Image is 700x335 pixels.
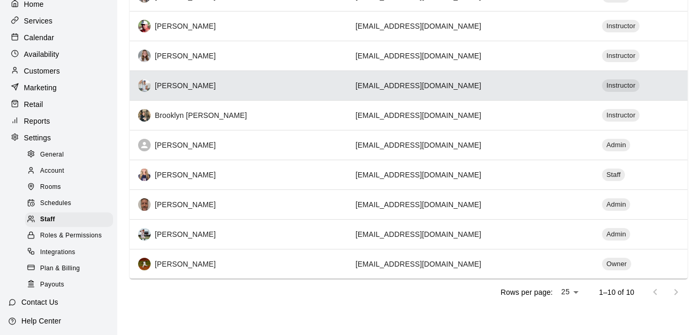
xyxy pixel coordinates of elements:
[25,229,113,243] div: Roles & Permissions
[24,66,60,76] p: Customers
[599,287,634,297] p: 1–10 of 10
[602,81,640,91] span: Instructor
[8,130,109,146] a: Settings
[602,21,640,31] span: Instructor
[25,244,117,260] a: Integrations
[8,113,109,129] a: Reports
[8,97,109,112] a: Retail
[138,228,151,241] img: b04dbfba-03bf-4533-bf47-9e1869d1af57%2F08f6695c-97ca-480f-bd20-df4e1f0860fc_image-1753297639079
[602,109,640,122] div: Instructor
[347,100,594,130] td: [EMAIL_ADDRESS][DOMAIN_NAME]
[602,140,630,150] span: Admin
[602,228,630,241] div: Admin
[138,109,339,122] div: Brooklyn [PERSON_NAME]
[138,79,151,92] img: b04dbfba-03bf-4533-bf47-9e1869d1af57%2F85fc90bc-500c-48dd-880e-b042605be375_image-1753297968438
[25,164,113,178] div: Account
[138,20,151,32] img: b04dbfba-03bf-4533-bf47-9e1869d1af57%2F00ffa8b1-0027-44e0-9fd0-ee5e89aaa942_image-1753213530274
[21,297,58,307] p: Contact Us
[138,169,339,181] div: [PERSON_NAME]
[8,80,109,95] a: Marketing
[138,169,151,181] img: b04dbfba-03bf-4533-bf47-9e1869d1af57%2Ff25be33d-8f46-42a3-9576-ff5ff50717c3_image-1753376257065
[40,214,55,225] span: Staff
[602,20,640,32] div: Instructor
[25,180,113,195] div: Rooms
[138,50,151,62] img: b04dbfba-03bf-4533-bf47-9e1869d1af57%2Fe607b0b7-0202-44b1-9e51-07866cc31d8c_image-1753297705900
[138,79,339,92] div: [PERSON_NAME]
[25,228,117,244] a: Roles & Permissions
[40,198,71,209] span: Schedules
[25,260,117,277] a: Plan & Billing
[602,259,631,269] span: Owner
[602,139,630,151] div: Admin
[25,163,117,179] a: Account
[138,198,339,211] div: [PERSON_NAME]
[21,316,61,326] p: Help Center
[602,200,630,210] span: Admin
[40,264,80,274] span: Plan & Billing
[25,261,113,276] div: Plan & Billing
[25,212,117,228] a: Staff
[24,16,53,26] p: Services
[138,228,339,241] div: [PERSON_NAME]
[25,148,113,162] div: General
[24,116,50,126] p: Reports
[347,249,594,279] td: [EMAIL_ADDRESS][DOMAIN_NAME]
[602,258,631,270] div: Owner
[347,160,594,189] td: [EMAIL_ADDRESS][DOMAIN_NAME]
[40,231,102,241] span: Roles & Permissions
[40,280,64,290] span: Payouts
[8,13,109,29] a: Services
[138,198,151,211] img: b04dbfba-03bf-4533-bf47-9e1869d1af57%2Fa8c00271-9ef7-446f-ae68-9173473a34ba_image-1753298100642
[40,166,64,176] span: Account
[24,82,57,93] p: Marketing
[602,169,624,181] div: Staff
[138,258,339,270] div: [PERSON_NAME]
[347,189,594,219] td: [EMAIL_ADDRESS][DOMAIN_NAME]
[602,79,640,92] div: Instructor
[138,20,339,32] div: [PERSON_NAME]
[40,150,64,160] span: General
[602,230,630,240] span: Admin
[8,46,109,62] a: Availability
[602,51,640,61] span: Instructor
[24,49,59,59] p: Availability
[25,180,117,196] a: Rooms
[602,50,640,62] div: Instructor
[138,50,339,62] div: [PERSON_NAME]
[602,170,624,180] span: Staff
[25,196,117,212] a: Schedules
[138,139,339,151] div: [PERSON_NAME]
[347,70,594,100] td: [EMAIL_ADDRESS][DOMAIN_NAME]
[24,133,51,143] p: Settings
[24,32,54,43] p: Calendar
[602,198,630,211] div: Admin
[25,196,113,211] div: Schedules
[347,41,594,70] td: [EMAIL_ADDRESS][DOMAIN_NAME]
[40,182,61,193] span: Rooms
[347,219,594,249] td: [EMAIL_ADDRESS][DOMAIN_NAME]
[602,111,640,121] span: Instructor
[138,258,151,270] img: b04dbfba-03bf-4533-bf47-9e1869d1af57%2Fcf0d0fc1-dcc1-48f0-9edd-335320dcbdcf_image-1753986980259
[347,130,594,160] td: [EMAIL_ADDRESS][DOMAIN_NAME]
[8,30,109,45] a: Calendar
[347,11,594,41] td: [EMAIL_ADDRESS][DOMAIN_NAME]
[25,212,113,227] div: Staff
[25,147,117,163] a: General
[557,284,583,300] div: 25
[25,277,117,293] a: Payouts
[500,287,552,297] p: Rows per page:
[40,247,76,258] span: Integrations
[138,109,151,122] img: b04dbfba-03bf-4533-bf47-9e1869d1af57%2Fbc0afd53-e476-4b60-a159-29d62719c18f_image-1753297903413
[8,63,109,79] a: Customers
[24,99,43,110] p: Retail
[25,245,113,260] div: Integrations
[25,278,113,292] div: Payouts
